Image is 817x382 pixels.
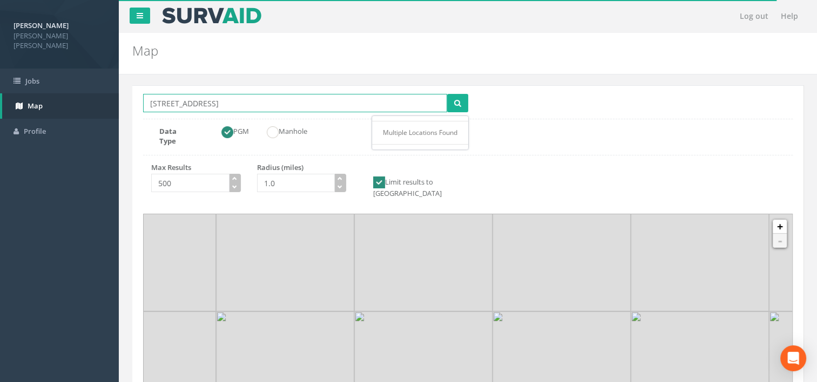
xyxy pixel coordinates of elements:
img: 9@2x [78,173,216,311]
h2: Map [132,44,689,58]
img: 9@2x [631,173,769,311]
span: Jobs [25,76,39,86]
span: Map [28,101,43,111]
img: 9@2x [492,173,631,311]
label: Limit results to [GEOGRAPHIC_DATA] [362,176,452,199]
li: Multiple Locations Found [372,126,468,139]
span: [PERSON_NAME] [PERSON_NAME] [13,31,105,51]
p: Radius (miles) [257,162,347,173]
a: Map [2,93,119,119]
div: Open Intercom Messenger [780,345,806,371]
a: + [773,220,787,234]
input: Enter place name or postcode [143,94,447,112]
a: - [773,234,787,248]
img: 9@2x [354,173,492,311]
strong: [PERSON_NAME] [13,21,69,30]
span: Profile [24,126,46,136]
label: Manhole [256,126,307,138]
label: Data Type [151,126,202,146]
p: Max Results [151,162,241,173]
a: [PERSON_NAME] [PERSON_NAME] [PERSON_NAME] [13,18,105,51]
label: PGM [211,126,249,138]
img: 9@2x [216,173,354,311]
